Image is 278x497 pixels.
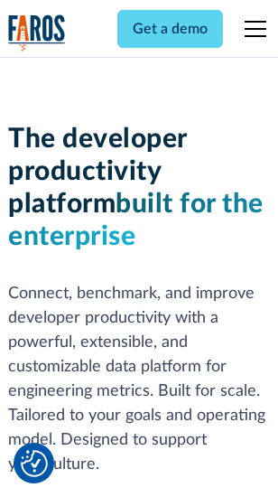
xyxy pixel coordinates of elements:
[8,282,270,477] p: Connect, benchmark, and improve developer productivity with a powerful, extensible, and customiza...
[8,123,270,253] h1: The developer productivity platform
[21,450,48,477] img: Revisit consent button
[234,7,270,51] div: menu
[21,450,48,477] button: Cookie Settings
[8,14,66,52] a: home
[117,10,223,48] a: Get a demo
[8,14,66,52] img: Logo of the analytics and reporting company Faros.
[8,191,264,250] span: built for the enterprise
